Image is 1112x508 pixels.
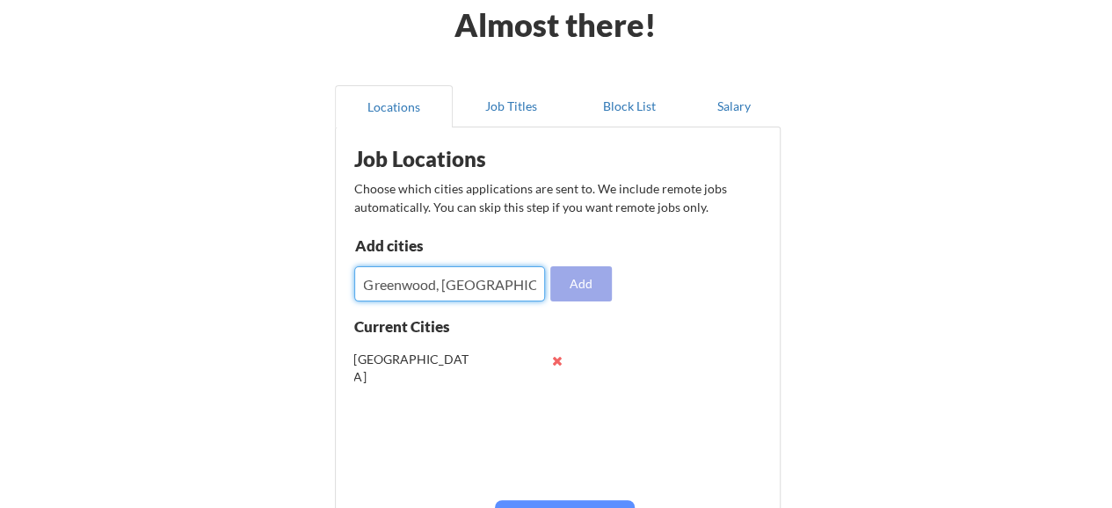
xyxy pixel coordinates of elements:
[453,85,571,127] button: Job Titles
[335,85,453,127] button: Locations
[354,266,546,301] input: Type here...
[354,351,469,385] div: [GEOGRAPHIC_DATA]
[571,85,688,127] button: Block List
[355,238,537,253] div: Add cities
[354,149,577,170] div: Job Locations
[432,9,678,40] div: Almost there!
[550,266,612,301] button: Add
[354,179,760,216] div: Choose which cities applications are sent to. We include remote jobs automatically. You can skip ...
[354,319,489,334] div: Current Cities
[688,85,781,127] button: Salary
